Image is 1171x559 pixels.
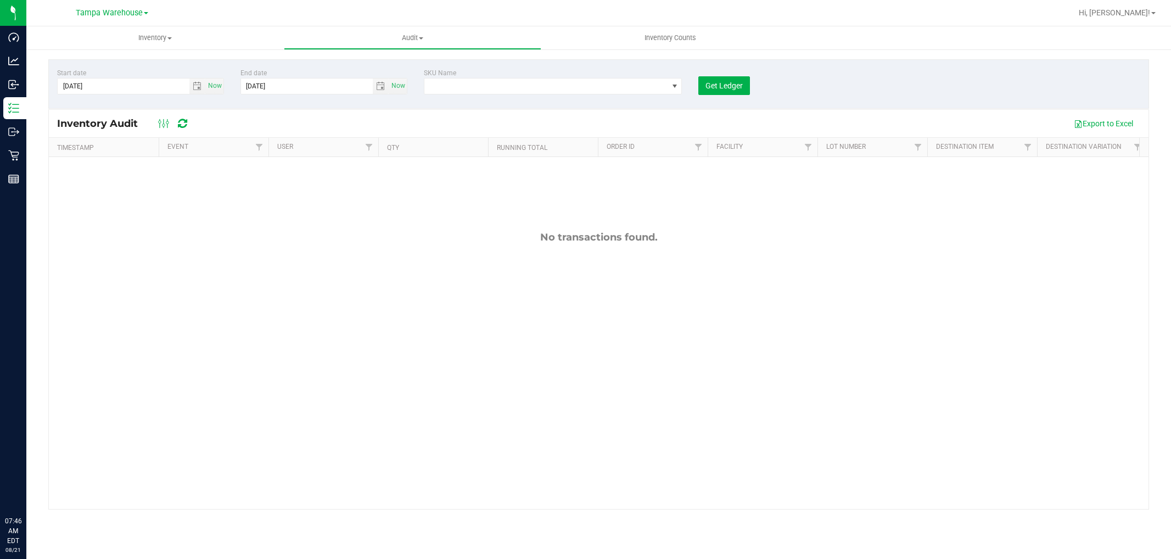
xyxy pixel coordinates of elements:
[26,33,284,43] span: Inventory
[5,546,21,554] p: 08/21
[389,79,407,94] span: select
[630,33,711,43] span: Inventory Counts
[936,143,994,150] a: Destination Item
[799,138,817,156] a: Filter
[8,174,19,185] inline-svg: Reports
[1046,143,1122,150] a: Destination Variation
[8,103,19,114] inline-svg: Inventory
[716,143,743,150] a: Facility
[373,79,389,94] span: select
[424,69,456,77] span: SKU Name
[57,144,94,152] a: Timestamp
[189,79,205,94] span: select
[607,143,635,150] a: Order ID
[8,150,19,161] inline-svg: Retail
[826,143,866,150] a: Lot Number
[26,26,284,49] a: Inventory
[277,143,293,150] a: User
[284,26,541,49] a: Audit
[8,32,19,43] inline-svg: Dashboard
[8,126,19,137] inline-svg: Outbound
[57,118,149,130] span: Inventory Audit
[205,78,224,94] span: Set Current date
[1079,8,1150,17] span: Hi, [PERSON_NAME]!
[360,138,378,156] a: Filter
[690,138,708,156] a: Filter
[705,81,743,90] span: Get Ledger
[909,138,927,156] a: Filter
[57,69,86,77] span: Start date
[1067,114,1140,133] button: Export to Excel
[205,79,223,94] span: select
[387,144,399,152] a: Qty
[76,8,143,18] span: Tampa Warehouse
[424,78,682,94] span: NO DATA FOUND
[284,33,541,43] span: Audit
[1129,138,1147,156] a: Filter
[167,143,188,150] a: Event
[389,78,407,94] span: Set Current date
[8,55,19,66] inline-svg: Analytics
[497,144,547,152] a: Running Total
[250,138,268,156] a: Filter
[698,76,750,95] button: Get Ledger
[8,79,19,90] inline-svg: Inbound
[240,69,267,77] span: End date
[1019,138,1037,156] a: Filter
[541,26,799,49] a: Inventory Counts
[49,231,1148,243] div: No transactions found.
[5,516,21,546] p: 07:46 AM EDT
